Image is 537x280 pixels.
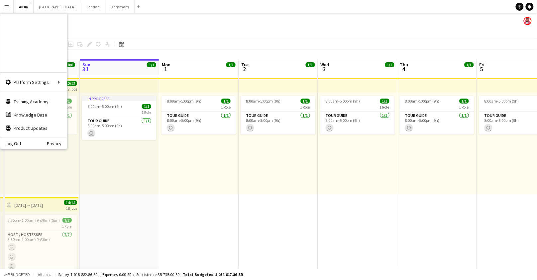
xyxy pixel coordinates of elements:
[66,86,77,92] div: 77 jobs
[81,0,105,13] button: Jeddah
[460,99,469,104] span: 1/1
[167,99,201,104] span: 8:00am-5:00pm (9h)
[62,224,72,229] span: 1 Role
[380,105,389,110] span: 1 Role
[465,68,474,73] div: 1 Job
[380,99,389,104] span: 1/1
[11,272,30,277] span: Budgeted
[66,62,75,67] span: 8/8
[162,62,170,68] span: Mon
[0,30,67,43] div: Workforce
[161,65,170,73] span: 1
[0,76,67,89] div: Platform Settings
[241,96,315,135] app-job-card: 8:00am-5:00pm (9h)1/11 RoleTour Guide1/18:00am-5:00pm (9h)
[221,105,231,110] span: 1 Role
[320,112,395,135] app-card-role: Tour Guide1/18:00am-5:00pm (9h)
[320,65,329,73] span: 3
[321,62,329,68] span: Wed
[0,122,67,135] a: Product Updates
[87,104,122,109] span: 8:00am-5:00pm (9h)
[399,65,408,73] span: 4
[0,141,21,146] a: Log Out
[142,104,151,109] span: 1/1
[300,105,310,110] span: 1 Role
[66,68,76,73] div: 2 Jobs
[147,68,156,73] div: 1 Job
[82,117,157,140] app-card-role: Tour Guide1/18:00am-5:00pm (9h)
[226,62,236,67] span: 1/1
[14,203,43,208] div: [DATE] → [DATE]
[0,43,67,56] a: Comms
[241,62,249,68] span: Tue
[0,16,67,30] div: Boards
[62,218,72,223] span: 7/7
[147,62,156,67] span: 1/1
[479,65,485,73] span: 5
[241,112,315,135] app-card-role: Tour Guide1/18:00am-5:00pm (9h)
[326,99,360,104] span: 8:00am-5:00pm (9h)
[0,56,67,70] div: Pay
[459,105,469,110] span: 1 Role
[0,108,67,122] a: Knowledge Base
[400,112,474,135] app-card-role: Tour Guide1/18:00am-5:00pm (9h)
[82,96,157,140] app-job-card: In progress8:00am-5:00pm (9h)1/11 RoleTour Guide1/18:00am-5:00pm (9h)
[400,96,474,135] app-job-card: 8:00am-5:00pm (9h)1/11 RoleTour Guide1/18:00am-5:00pm (9h)
[37,272,53,277] span: All jobs
[320,96,395,135] app-job-card: 8:00am-5:00pm (9h)1/11 RoleTour Guide1/18:00am-5:00pm (9h)
[306,62,315,67] span: 1/1
[405,99,440,104] span: 8:00am-5:00pm (9h)
[400,62,408,68] span: Thu
[82,62,90,68] span: Sun
[142,110,151,115] span: 1 Role
[227,68,235,73] div: 1 Job
[246,99,281,104] span: 8:00am-5:00pm (9h)
[67,30,134,43] a: My Workforce
[183,272,243,277] span: Total Budgeted 1 054 617.86 SR
[66,205,77,211] div: 18 jobs
[67,43,134,56] a: Recruiting
[301,99,310,104] span: 1/1
[64,81,77,86] span: 12/12
[8,218,60,223] span: 3:30pm-1:00am (9h30m) (Sun)
[64,200,77,205] span: 14/14
[58,272,243,277] div: Salary 1 018 882.86 SR + Expenses 0.00 SR + Subsistence 35 735.00 SR =
[306,68,315,73] div: 1 Job
[62,99,72,104] span: 1/1
[161,112,236,135] app-card-role: Tour Guide1/18:00am-5:00pm (9h)
[14,0,34,13] button: AlUla
[105,0,135,13] button: Dammam
[0,95,67,108] a: Training Academy
[34,0,81,13] button: [GEOGRAPHIC_DATA]
[484,99,519,104] span: 8:00am-5:00pm (9h)
[385,62,394,67] span: 1/1
[385,68,394,73] div: 1 Job
[161,96,236,135] app-job-card: 8:00am-5:00pm (9h)1/11 RoleTour Guide1/18:00am-5:00pm (9h)
[82,96,157,101] div: In progress
[240,65,249,73] span: 2
[465,62,474,67] span: 1/1
[3,271,31,278] button: Budgeted
[81,65,90,73] span: 31
[524,17,532,25] app-user-avatar: Mohammed Almohaser
[480,62,485,68] span: Fri
[221,99,231,104] span: 1/1
[47,141,67,146] a: Privacy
